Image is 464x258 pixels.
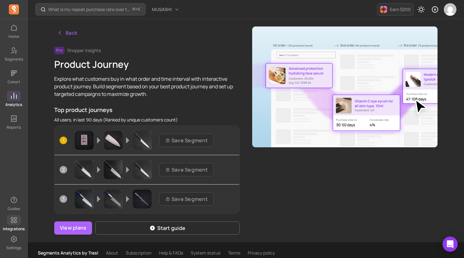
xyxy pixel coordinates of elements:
div: Open Intercom Messenger [443,237,458,252]
p: Segments Analytics by Tresl [38,250,98,256]
a: Privacy policy [248,250,275,256]
p: Analytics [5,102,22,107]
p: What is my repeat purchase rate over time? [48,6,130,13]
p: Earn $200 [390,6,411,13]
p: Top product journeys [54,105,240,114]
kbd: K [138,7,140,12]
img: Product image [104,131,123,150]
button: Save Segment [159,192,214,206]
button: Start guide [95,221,240,235]
button: What is my repeat purchase rate over time?⌘+K [35,3,146,15]
button: MUSASHI [148,4,183,15]
img: Product image [104,190,123,208]
p: Home [9,34,19,39]
p: Save Segment [171,166,208,173]
p: Start guide [157,224,185,232]
p: Explore what customers buy in what order and time interval with interactive product journey. Buil... [54,75,240,98]
a: Terms [228,250,240,256]
span: MUSASHI [152,6,172,13]
span: 2 [60,166,67,173]
span: 1 [60,137,67,144]
a: About [106,250,118,256]
button: Earn $200 [377,3,414,16]
img: Product image [133,131,152,150]
p: Guides [8,206,20,211]
p: Integrations [3,226,25,232]
kbd: ⌘ [132,6,136,14]
span: Pro [54,47,65,54]
span: + [132,6,140,13]
h1: Product Journey [54,59,240,70]
p: Settings [6,245,21,250]
p: Save Segment [171,195,208,203]
img: Product image [75,131,94,150]
button: Toggle dark mode [415,3,427,16]
p: Shopper insights [67,47,101,54]
img: Product image [75,190,94,208]
button: Guides [7,194,21,213]
p: Segments [5,57,23,62]
img: Product image [104,160,123,179]
span: 3 [60,195,67,203]
img: Product image [133,190,152,208]
a: Subscription [126,250,151,256]
p: Cohort [8,79,20,85]
button: Back [54,26,80,39]
img: avatar [444,3,456,16]
button: View plans [54,221,92,235]
button: Save Segment [159,163,214,176]
a: System status [191,250,220,256]
a: Help & FAQs [159,250,183,256]
img: Product image [75,160,94,179]
button: Save Segment [159,134,214,147]
p: Reports [7,125,21,130]
p: All users, in last 90 days (Ranked by unique customers count) [54,117,240,123]
img: Product image [133,160,152,179]
img: Product Journey Paywall [252,26,438,147]
p: Save Segment [171,137,208,144]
